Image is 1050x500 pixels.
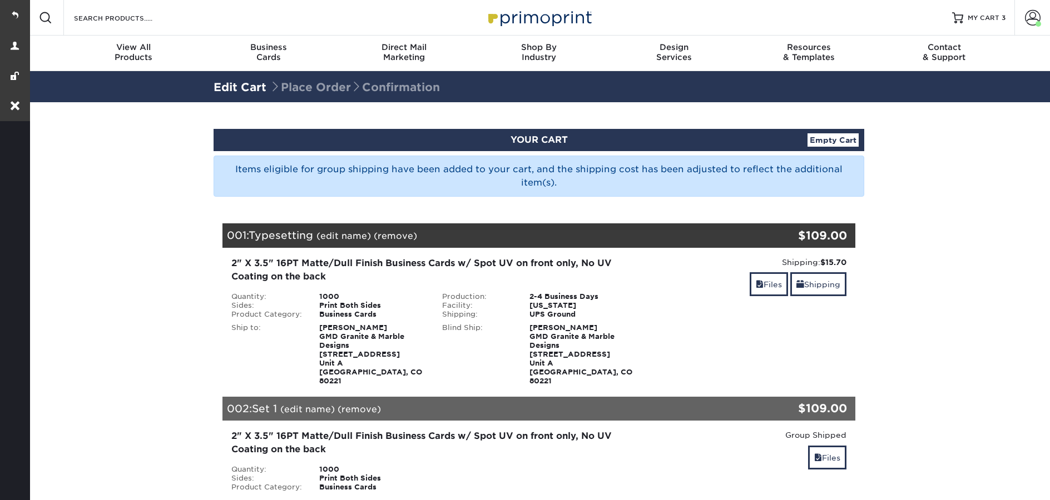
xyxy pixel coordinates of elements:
[606,42,741,52] span: Design
[472,36,607,71] a: Shop ByIndustry
[336,42,472,52] span: Direct Mail
[66,42,201,52] span: View All
[311,301,434,310] div: Print Both Sides
[483,6,595,29] img: Primoprint
[876,42,1012,52] span: Contact
[876,36,1012,71] a: Contact& Support
[472,42,607,52] span: Shop By
[434,292,522,301] div: Production:
[201,42,336,62] div: Cards
[311,465,434,474] div: 1000
[434,301,522,310] div: Facility:
[750,227,847,244] div: $109.00
[223,465,311,474] div: Quantity:
[73,11,181,24] input: SEARCH PRODUCTS.....
[511,134,568,145] span: YOUR CART
[521,310,644,319] div: UPS Ground
[814,453,822,462] span: files
[529,323,632,385] strong: [PERSON_NAME] GMD Granite & Marble Designs [STREET_ADDRESS] Unit A [GEOGRAPHIC_DATA], CO 80221
[222,223,750,248] div: 001:
[201,42,336,52] span: Business
[223,292,311,301] div: Quantity:
[652,257,846,268] div: Shipping:
[336,36,472,71] a: Direct MailMarketing
[876,42,1012,62] div: & Support
[66,36,201,71] a: View AllProducts
[214,156,864,197] div: Items eligible for group shipping have been added to your cart, and the shipping cost has been ad...
[280,404,335,414] a: (edit name)
[223,483,311,492] div: Product Category:
[796,280,804,289] span: shipping
[606,36,741,71] a: DesignServices
[741,42,876,62] div: & Templates
[472,42,607,62] div: Industry
[311,310,434,319] div: Business Cards
[750,272,788,296] a: Files
[270,81,440,94] span: Place Order Confirmation
[741,36,876,71] a: Resources& Templates
[820,258,846,267] strong: $15.70
[808,446,846,469] a: Files
[316,231,371,241] a: (edit name)
[652,429,846,441] div: Group Shipped
[311,483,434,492] div: Business Cards
[201,36,336,71] a: BusinessCards
[750,400,847,417] div: $109.00
[223,301,311,310] div: Sides:
[521,292,644,301] div: 2-4 Business Days
[434,323,522,386] div: Blind Ship:
[374,231,417,241] a: (remove)
[336,42,472,62] div: Marketing
[968,13,999,23] span: MY CART
[521,301,644,310] div: [US_STATE]
[223,323,311,386] div: Ship to:
[311,292,434,301] div: 1000
[223,310,311,319] div: Product Category:
[338,404,381,414] a: (remove)
[319,323,422,385] strong: [PERSON_NAME] GMD Granite & Marble Designs [STREET_ADDRESS] Unit A [GEOGRAPHIC_DATA], CO 80221
[434,310,522,319] div: Shipping:
[252,402,277,414] span: Set 1
[1002,14,1006,22] span: 3
[231,429,636,456] div: 2" X 3.5" 16PT Matte/Dull Finish Business Cards w/ Spot UV on front only, No UV Coating on the back
[66,42,201,62] div: Products
[231,257,636,283] div: 2" X 3.5" 16PT Matte/Dull Finish Business Cards w/ Spot UV on front only, No UV Coating on the back
[606,42,741,62] div: Services
[311,474,434,483] div: Print Both Sides
[223,474,311,483] div: Sides:
[808,133,859,147] a: Empty Cart
[222,397,750,421] div: 002:
[790,272,846,296] a: Shipping
[741,42,876,52] span: Resources
[249,229,313,241] span: Typesetting
[756,280,764,289] span: files
[214,81,266,94] a: Edit Cart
